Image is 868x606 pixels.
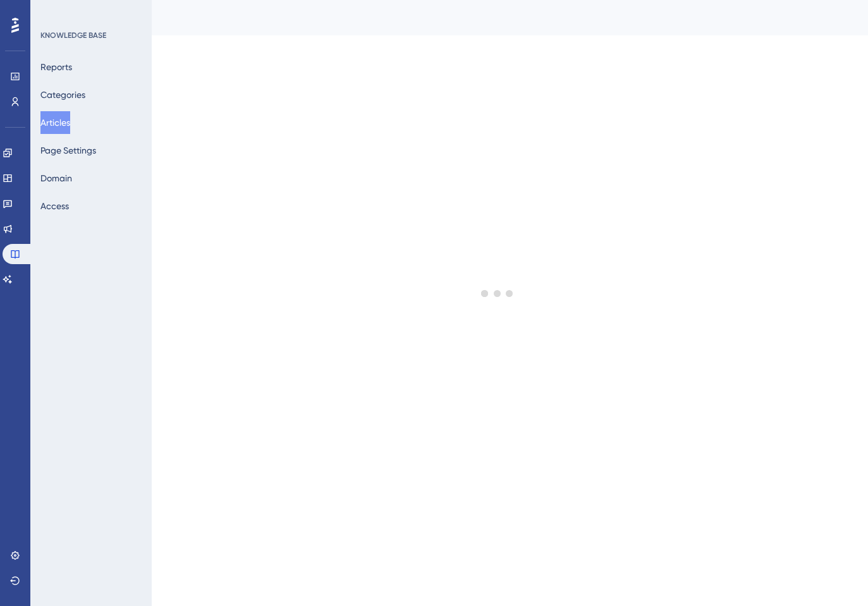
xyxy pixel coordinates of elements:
[40,167,72,190] button: Domain
[40,30,106,40] div: KNOWLEDGE BASE
[40,56,72,78] button: Reports
[40,139,96,162] button: Page Settings
[40,111,70,134] button: Articles
[40,83,85,106] button: Categories
[40,195,69,217] button: Access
